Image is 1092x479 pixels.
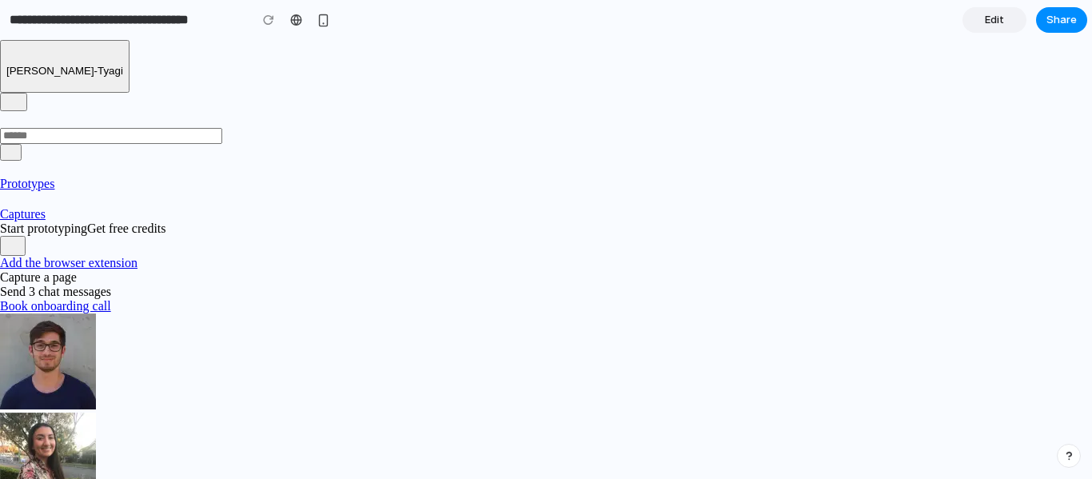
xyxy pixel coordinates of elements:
[1036,7,1087,33] button: Share
[87,182,166,195] span: Get free credits
[962,7,1026,33] a: Edit
[985,12,1004,28] span: Edit
[1046,12,1077,28] span: Share
[6,25,123,37] span: [PERSON_NAME]-tyagi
